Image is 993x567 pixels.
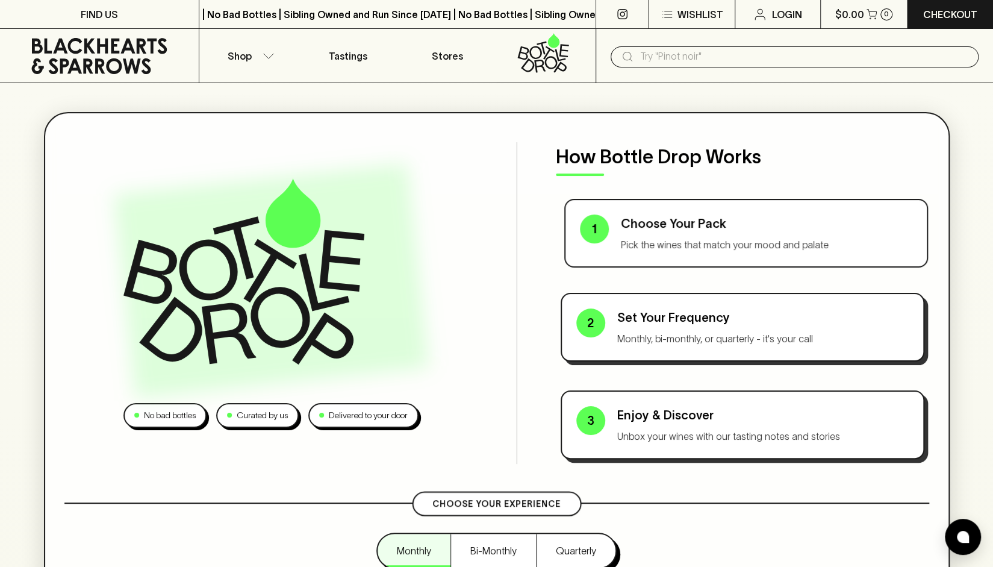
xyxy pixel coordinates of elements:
p: No bad bottles [144,409,196,422]
a: Tastings [298,29,397,83]
p: Wishlist [677,7,723,22]
p: Enjoy & Discover [617,406,909,424]
p: Choose Your Pack [621,215,912,233]
p: Tastings [329,49,367,63]
p: Pick the wines that match your mood and palate [621,237,912,252]
p: Delivered to your door [329,409,408,422]
button: Shop [199,29,299,83]
p: Stores [431,49,462,63]
input: Try "Pinot noir" [640,47,969,66]
p: FIND US [81,7,118,22]
a: Stores [397,29,497,83]
p: Shop [228,49,252,63]
p: Monthly, bi-monthly, or quarterly - it's your call [617,331,909,346]
p: Unbox your wines with our tasting notes and stories [617,429,909,443]
div: 1 [580,215,609,243]
img: bubble-icon [957,531,969,543]
p: How Bottle Drop Works [556,142,929,171]
p: Choose Your Experience [432,498,561,510]
p: Curated by us [237,409,288,422]
p: Login [772,7,802,22]
div: 2 [576,309,605,337]
img: Bottle Drop [123,178,364,364]
div: 3 [576,406,605,435]
p: Checkout [923,7,977,22]
p: Set Your Frequency [617,309,909,327]
p: 0 [884,11,889,17]
p: $0.00 [835,7,864,22]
